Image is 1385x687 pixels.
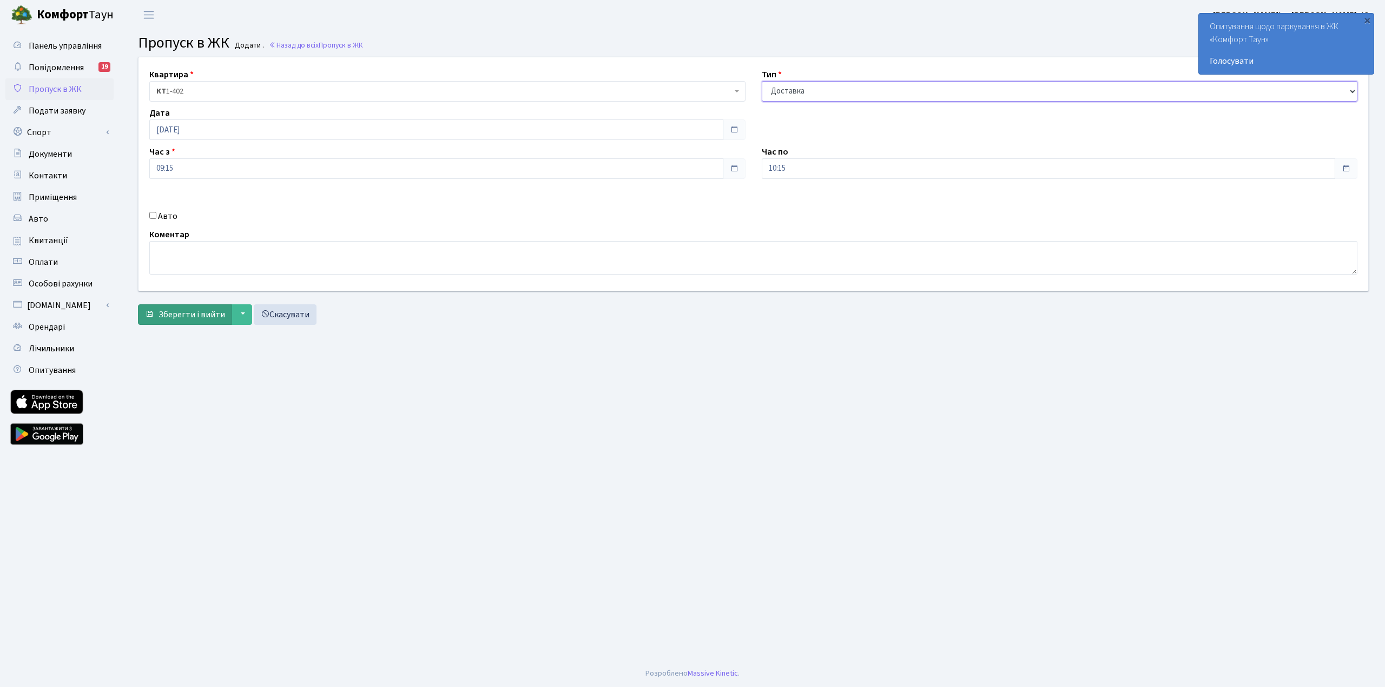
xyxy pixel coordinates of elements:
a: Авто [5,208,114,230]
button: Переключити навігацію [135,6,162,24]
span: Приміщення [29,191,77,203]
span: Документи [29,148,72,160]
span: Пропуск в ЖК [138,32,229,54]
a: Голосувати [1210,55,1363,68]
label: Авто [158,210,177,223]
a: Контакти [5,165,114,186]
div: 19 [98,62,110,72]
span: Квитанції [29,235,68,246]
img: logo.png [11,4,32,26]
span: Зберегти і вийти [159,309,225,321]
a: Опитування [5,359,114,381]
span: Оплати [29,256,58,268]
a: Massive Kinetic [688,668,738,679]
small: Додати . [233,41,264,50]
span: Пропуск в ЖК [319,40,363,50]
span: Орендарі [29,321,65,333]
label: Час по [762,145,788,158]
a: Назад до всіхПропуск в ЖК [269,40,363,50]
a: Пропуск в ЖК [5,78,114,100]
span: Контакти [29,170,67,182]
span: Пропуск в ЖК [29,83,82,95]
a: Спорт [5,122,114,143]
label: Коментар [149,228,189,241]
span: <b>КТ</b>&nbsp;&nbsp;&nbsp;&nbsp;1-402 [156,86,732,97]
div: Опитування щодо паркування в ЖК «Комфорт Таун» [1199,14,1374,74]
span: Подати заявку [29,105,85,117]
a: Лічильники [5,338,114,359]
span: Особові рахунки [29,278,93,290]
span: <b>КТ</b>&nbsp;&nbsp;&nbsp;&nbsp;1-402 [149,81,746,102]
label: Квартира [149,68,194,81]
a: Квитанції [5,230,114,251]
a: [DOMAIN_NAME] [5,295,114,316]
a: Панель управління [5,35,114,57]
a: Особові рахунки [5,273,114,295]
span: Повідомлення [29,62,84,74]
span: Опитування [29,364,76,376]
b: [PERSON_NAME]’єв [PERSON_NAME]. Ю. [1213,9,1372,21]
a: Повідомлення19 [5,57,114,78]
b: Комфорт [37,6,89,23]
a: Приміщення [5,186,114,208]
div: Розроблено . [645,668,740,679]
a: [PERSON_NAME]’єв [PERSON_NAME]. Ю. [1213,9,1372,22]
a: Подати заявку [5,100,114,122]
button: Зберегти і вийти [138,304,232,325]
a: Документи [5,143,114,165]
span: Панель управління [29,40,102,52]
span: Таун [37,6,114,24]
label: Тип [762,68,782,81]
a: Оплати [5,251,114,273]
span: Лічильники [29,343,74,355]
label: Дата [149,106,170,119]
span: Авто [29,213,48,225]
a: Скасувати [254,304,316,325]
label: Час з [149,145,175,158]
div: × [1362,15,1373,25]
a: Орендарі [5,316,114,338]
b: КТ [156,86,166,97]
